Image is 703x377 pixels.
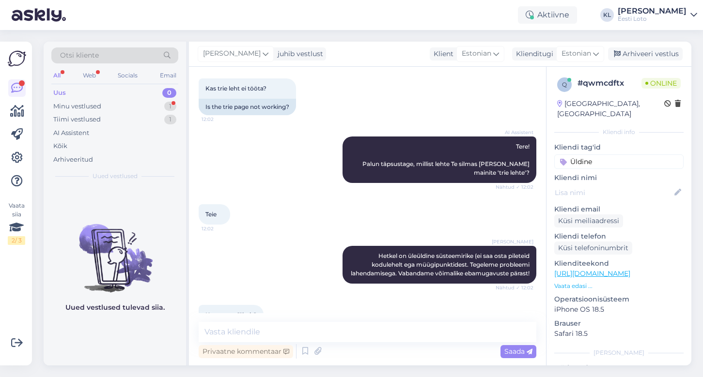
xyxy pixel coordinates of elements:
[554,204,684,214] p: Kliendi email
[51,69,62,82] div: All
[8,236,25,245] div: 2 / 3
[202,116,238,123] span: 12:02
[554,142,684,152] p: Kliendi tag'id
[53,115,101,124] div: Tiimi vestlused
[53,102,101,111] div: Minu vestlused
[578,77,641,89] div: # qwmcdftx
[205,211,217,218] span: Teie
[162,88,176,98] div: 0
[554,258,684,269] p: Klienditeekond
[93,172,138,181] span: Uued vestlused
[518,6,577,24] div: Aktiivne
[53,128,89,138] div: AI Assistent
[53,88,66,98] div: Uus
[554,363,684,373] p: Märkmed
[496,183,533,191] span: Nähtud ✓ 12:02
[496,284,533,291] span: Nähtud ✓ 12:02
[158,69,178,82] div: Email
[554,154,684,169] input: Lisa tag
[430,49,453,59] div: Klient
[492,238,533,245] span: [PERSON_NAME]
[274,49,323,59] div: juhib vestlust
[554,128,684,136] div: Kliendi info
[554,241,632,255] div: Küsi telefoninumbrit
[554,231,684,241] p: Kliendi telefon
[504,347,532,356] span: Saada
[554,348,684,357] div: [PERSON_NAME]
[351,252,531,277] span: Hetkel on üleüldine süsteemirike (ei saa osta pileteid kodulehelt ega müügipunktidest. Tegeleme p...
[205,311,257,318] span: Kaua aega läheb?
[554,294,684,304] p: Operatsioonisüsteem
[562,48,591,59] span: Estonian
[203,48,261,59] span: [PERSON_NAME]
[557,99,664,119] div: [GEOGRAPHIC_DATA], [GEOGRAPHIC_DATA]
[562,81,567,88] span: q
[555,187,672,198] input: Lisa nimi
[554,269,630,278] a: [URL][DOMAIN_NAME]
[618,15,687,23] div: Eesti Loto
[554,329,684,339] p: Safari 18.5
[554,282,684,290] p: Vaata edasi ...
[8,201,25,245] div: Vaata siia
[81,69,98,82] div: Web
[554,304,684,315] p: iPhone OS 18.5
[202,225,238,232] span: 12:02
[497,129,533,136] span: AI Assistent
[53,155,93,165] div: Arhiveeritud
[199,345,293,358] div: Privaatne kommentaar
[53,141,67,151] div: Kõik
[641,78,681,89] span: Online
[554,173,684,183] p: Kliendi nimi
[205,85,266,92] span: Kas trie leht ei tööta?
[600,8,614,22] div: KL
[65,302,165,313] p: Uued vestlused tulevad siia.
[512,49,553,59] div: Klienditugi
[164,115,176,124] div: 1
[618,7,697,23] a: [PERSON_NAME]Eesti Loto
[618,7,687,15] div: [PERSON_NAME]
[164,102,176,111] div: 1
[8,49,26,68] img: Askly Logo
[608,47,683,60] div: Arhiveeri vestlus
[462,48,491,59] span: Estonian
[44,207,186,294] img: No chats
[199,99,296,115] div: Is the trie page not working?
[554,318,684,329] p: Brauser
[116,69,140,82] div: Socials
[554,214,623,227] div: Küsi meiliaadressi
[60,50,99,60] span: Otsi kliente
